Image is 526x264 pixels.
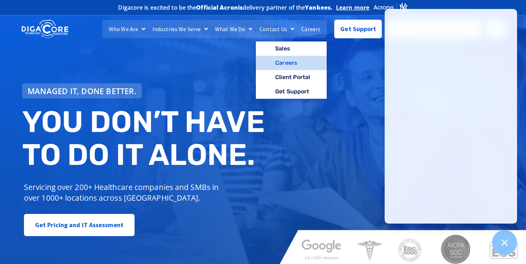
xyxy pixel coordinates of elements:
ul: Contact Us [256,41,326,99]
a: Learn more [336,4,369,11]
h2: You don’t have to do IT alone. [22,106,268,171]
a: Sales [256,41,326,56]
span: Get Support [340,22,376,36]
p: Servicing over 200+ Healthcare companies and SMBs in over 1000+ locations across [GEOGRAPHIC_DATA]. [24,182,224,203]
a: Careers [298,20,324,38]
nav: Menu [102,20,327,38]
a: Careers [256,56,326,70]
a: Get Pricing and IT Assessment [24,214,135,236]
a: Managed IT, done better. [22,83,142,98]
span: Get Pricing and IT Assessment [35,218,123,232]
img: DigaCore Technology Consulting [21,19,68,39]
a: Industries We Serve [149,20,211,38]
img: Acronis [373,2,408,13]
h2: Digacore is excited to be the delivery partner of the [118,5,332,10]
b: Official Acronis [196,4,243,11]
iframe: Chatgenie Messenger [385,9,517,224]
span: Managed IT, done better. [28,87,136,95]
a: Get Support [334,20,382,38]
a: What We Do [211,20,256,38]
a: Client Portal [256,70,326,84]
a: Who We Are [105,20,149,38]
a: Get Support [256,84,326,99]
a: Contact Us [256,20,298,38]
b: Yankees. [305,4,332,11]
